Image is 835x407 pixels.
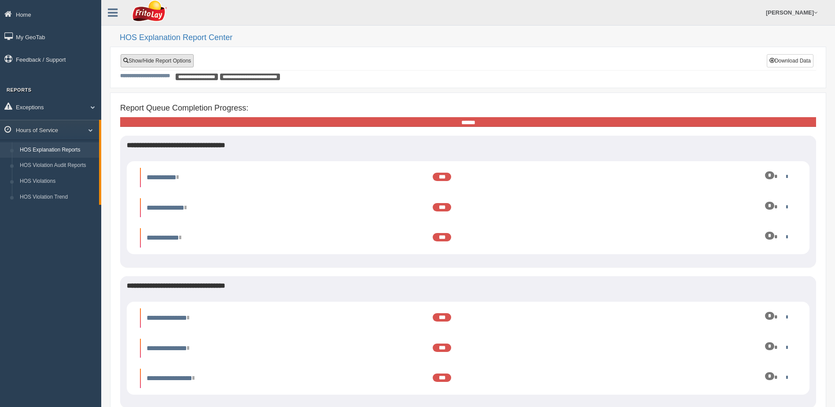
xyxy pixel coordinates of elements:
button: Download Data [767,54,813,67]
a: HOS Violations [16,174,99,189]
li: Expand [140,198,796,218]
a: Show/Hide Report Options [121,54,194,67]
h4: Report Queue Completion Progress: [120,104,816,113]
li: Expand [140,308,796,328]
h2: HOS Explanation Report Center [120,33,826,42]
a: HOS Violation Audit Reports [16,158,99,174]
li: Expand [140,228,796,248]
li: Expand [140,168,796,187]
li: Expand [140,369,796,388]
a: HOS Explanation Reports [16,142,99,158]
a: HOS Violation Trend [16,189,99,205]
li: Expand [140,339,796,358]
